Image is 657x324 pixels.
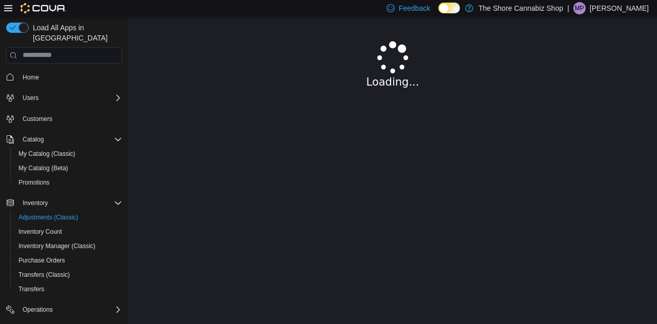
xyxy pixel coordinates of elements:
button: My Catalog (Beta) [10,161,126,175]
span: Adjustments (Classic) [14,211,122,224]
a: Inventory Count [14,226,66,238]
button: My Catalog (Classic) [10,147,126,161]
a: Transfers (Classic) [14,269,74,281]
button: Inventory [2,196,126,210]
button: Inventory Count [10,225,126,239]
button: Operations [2,302,126,317]
button: Purchase Orders [10,253,126,268]
a: Promotions [14,176,54,189]
span: MP [575,2,584,14]
img: Cova [21,3,66,13]
button: Operations [18,303,57,316]
a: Adjustments (Classic) [14,211,82,224]
span: My Catalog (Beta) [14,162,122,174]
span: Load All Apps in [GEOGRAPHIC_DATA] [29,23,122,43]
span: Home [23,73,39,82]
span: Inventory Manager (Classic) [14,240,122,252]
a: Transfers [14,283,48,295]
a: Home [18,71,43,84]
button: Home [2,70,126,85]
button: Users [2,91,126,105]
button: Inventory [18,197,52,209]
button: Transfers (Classic) [10,268,126,282]
a: Purchase Orders [14,254,69,267]
p: [PERSON_NAME] [590,2,649,14]
a: My Catalog (Beta) [14,162,72,174]
span: Operations [23,306,53,314]
span: My Catalog (Beta) [18,164,68,172]
span: Purchase Orders [14,254,122,267]
button: Promotions [10,175,126,190]
span: Inventory Manager (Classic) [18,242,95,250]
span: Catalog [23,135,44,144]
button: Transfers [10,282,126,296]
button: Inventory Manager (Classic) [10,239,126,253]
p: | [567,2,569,14]
span: Transfers [14,283,122,295]
span: Inventory Count [14,226,122,238]
span: Inventory Count [18,228,62,236]
span: Adjustments (Classic) [18,213,78,221]
span: Home [18,71,122,84]
input: Dark Mode [438,3,460,13]
button: Catalog [2,132,126,147]
span: Transfers (Classic) [18,271,70,279]
button: Users [18,92,43,104]
span: Users [18,92,122,104]
span: Customers [23,115,52,123]
span: My Catalog (Classic) [14,148,122,160]
span: Dark Mode [438,13,439,14]
span: Feedback [399,3,430,13]
span: Users [23,94,38,102]
span: Transfers (Classic) [14,269,122,281]
div: Matthew Pryor [573,2,586,14]
span: Promotions [14,176,122,189]
span: Transfers [18,285,44,293]
span: Customers [18,112,122,125]
button: Customers [2,111,126,126]
a: Inventory Manager (Classic) [14,240,100,252]
span: Purchase Orders [18,256,65,265]
p: The Shore Cannabiz Shop [478,2,563,14]
span: Inventory [18,197,122,209]
button: Catalog [18,133,48,146]
a: My Catalog (Classic) [14,148,80,160]
a: Customers [18,113,56,125]
span: Inventory [23,199,48,207]
button: Adjustments (Classic) [10,210,126,225]
span: Operations [18,303,122,316]
span: My Catalog (Classic) [18,150,75,158]
span: Catalog [18,133,122,146]
span: Promotions [18,178,50,187]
